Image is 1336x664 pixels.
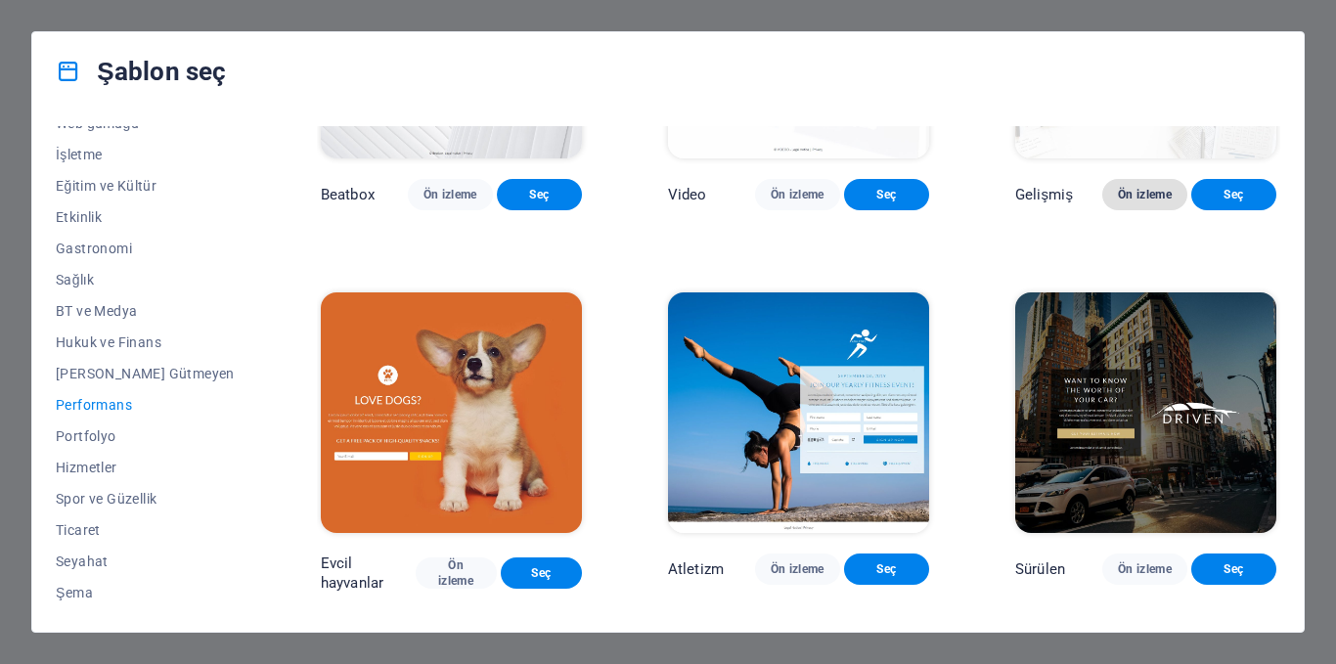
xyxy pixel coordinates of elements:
button: Performans [56,389,235,421]
button: Ön izleme [755,179,840,210]
button: İşletme [56,139,235,170]
span: [PERSON_NAME] Gütmeyen [56,366,235,381]
span: Eğitim ve Kültür [56,178,235,194]
span: Spor ve Güzellik [56,491,235,507]
button: Seç [844,553,929,585]
font: Seç [529,188,549,201]
button: Seç [1191,553,1276,585]
font: Seç [876,188,896,201]
button: Gastronomi [56,233,235,264]
button: Ön izleme [755,553,840,585]
font: Seç [531,566,551,580]
span: Seyahat [56,553,235,569]
span: Şema [56,585,235,600]
button: Eğitim ve Kültür [56,170,235,201]
img: Atletizm [668,292,929,533]
button: Seyahat [56,546,235,577]
font: Seç [1224,562,1243,576]
button: Hukuk ve Finans [56,327,235,358]
font: Beatbox [321,186,375,203]
h4: Şablon seç [56,56,226,87]
button: [PERSON_NAME] Gütmeyen [56,358,235,389]
button: Seç [501,557,582,589]
button: Etkinlik [56,201,235,233]
button: BT ve Medya [56,295,235,327]
button: Ön izleme [416,557,497,589]
span: Performans [56,397,235,413]
font: Ön izleme [1118,562,1172,576]
button: Portfolyo [56,421,235,452]
button: Şema [56,577,235,608]
font: Ön izleme [771,188,824,201]
font: Seç [1224,188,1243,201]
font: Atletizm [668,560,724,578]
img: Evcil hayvanlar [321,292,582,533]
button: Ön izleme [1102,179,1187,210]
img: Sürülen [1015,292,1276,533]
span: Hukuk ve Finans [56,334,235,350]
font: Ön izleme [1118,188,1172,201]
font: Sürülen [1015,560,1065,578]
span: Hizmetler [56,460,235,475]
button: Seç [844,179,929,210]
button: Seç [497,179,582,210]
span: Etkinlik [56,209,235,225]
button: Sağlık [56,264,235,295]
font: Evcil hayvanlar [321,554,383,592]
button: Ön izleme [1102,553,1187,585]
font: Ön izleme [423,188,477,201]
font: Video [668,186,707,203]
button: Seç [1191,179,1276,210]
font: Ön izleme [771,562,824,576]
span: BT ve Medya [56,303,235,319]
button: Spor ve Güzellik [56,483,235,514]
span: Portfolyo [56,428,235,444]
span: Gastronomi [56,241,235,256]
button: Ticaret [56,514,235,546]
button: Ön izleme [408,179,493,210]
font: İşletme [56,147,103,162]
span: Ticaret [56,522,235,538]
font: Seç [876,562,896,576]
button: Hizmetler [56,452,235,483]
font: Ön izleme [438,558,473,588]
span: Sağlık [56,272,235,288]
font: Gelişmiş [1015,186,1073,203]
